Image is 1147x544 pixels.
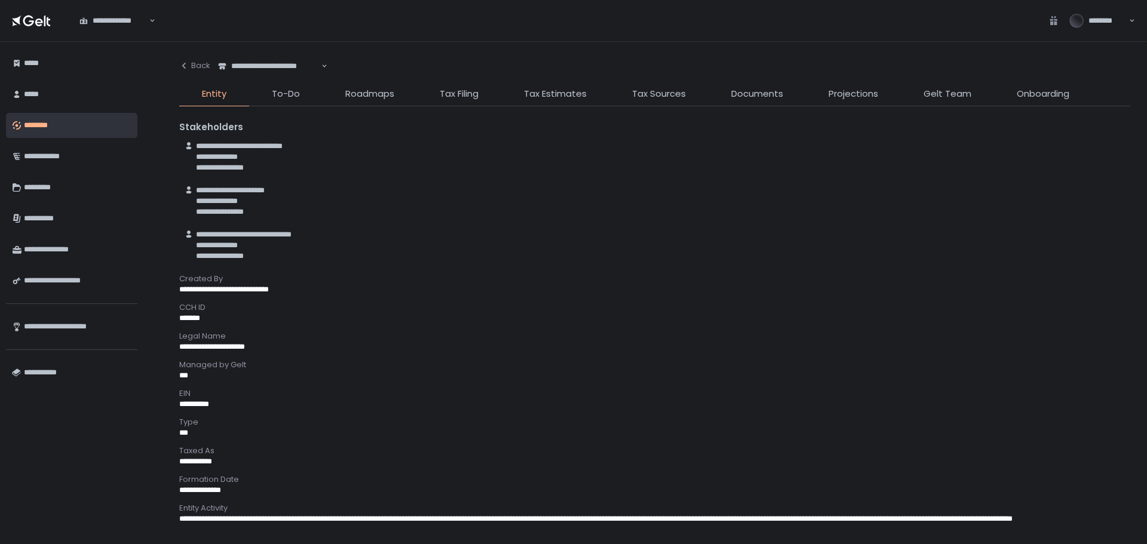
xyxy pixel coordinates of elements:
[72,8,155,33] div: Search for option
[179,359,1130,370] div: Managed by Gelt
[731,87,783,101] span: Documents
[179,121,1130,134] div: Stakeholders
[924,87,971,101] span: Gelt Team
[829,87,878,101] span: Projections
[179,417,1130,428] div: Type
[179,503,1130,514] div: Entity Activity
[345,87,394,101] span: Roadmaps
[179,54,210,78] button: Back
[179,531,1130,542] div: Mailing Address
[210,54,327,79] div: Search for option
[179,445,1130,456] div: Taxed As
[179,474,1130,485] div: Formation Date
[1017,87,1069,101] span: Onboarding
[179,273,1130,284] div: Created By
[179,60,210,71] div: Back
[524,87,587,101] span: Tax Estimates
[179,302,1130,313] div: CCH ID
[179,388,1130,399] div: EIN
[440,87,479,101] span: Tax Filing
[179,331,1130,342] div: Legal Name
[632,87,686,101] span: Tax Sources
[202,87,226,101] span: Entity
[272,87,300,101] span: To-Do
